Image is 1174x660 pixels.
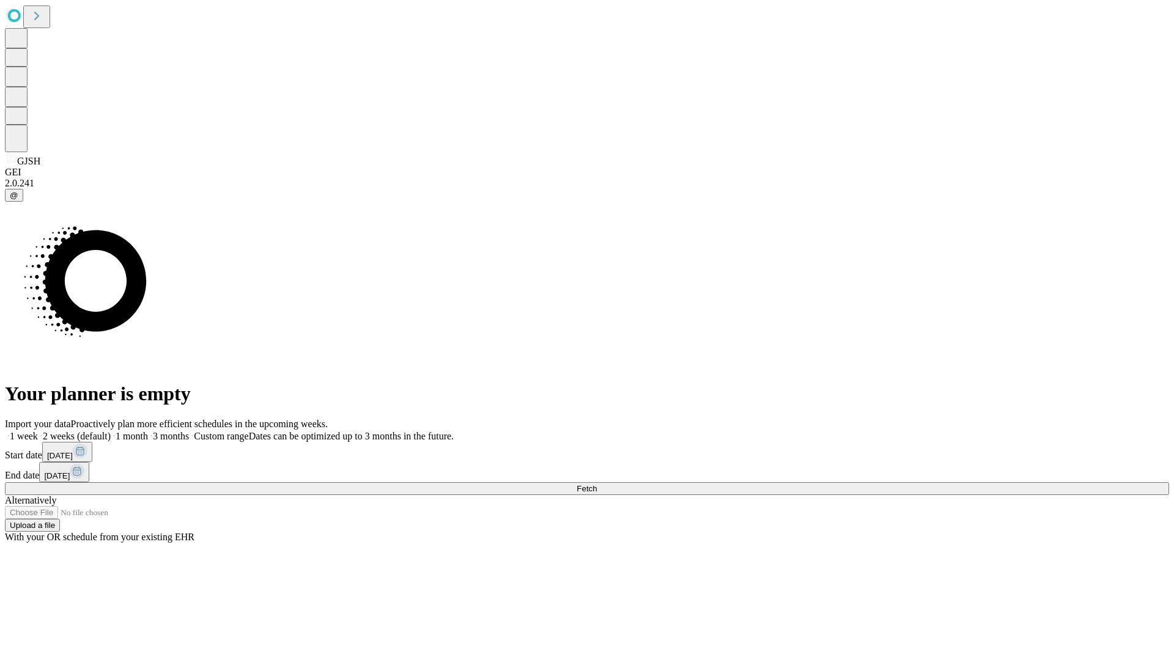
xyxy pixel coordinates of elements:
button: [DATE] [39,462,89,482]
span: Import your data [5,419,71,429]
div: GEI [5,167,1169,178]
span: 2 weeks (default) [43,431,111,441]
span: GJSH [17,156,40,166]
span: @ [10,191,18,200]
div: End date [5,462,1169,482]
button: Upload a file [5,519,60,532]
button: Fetch [5,482,1169,495]
span: 1 month [116,431,148,441]
span: Alternatively [5,495,56,505]
span: 1 week [10,431,38,441]
div: 2.0.241 [5,178,1169,189]
span: Dates can be optimized up to 3 months in the future. [249,431,454,441]
span: 3 months [153,431,189,441]
button: [DATE] [42,442,92,462]
span: Proactively plan more efficient schedules in the upcoming weeks. [71,419,328,429]
span: Custom range [194,431,248,441]
span: With your OR schedule from your existing EHR [5,532,194,542]
span: [DATE] [44,471,70,480]
span: Fetch [577,484,597,493]
div: Start date [5,442,1169,462]
h1: Your planner is empty [5,383,1169,405]
button: @ [5,189,23,202]
span: [DATE] [47,451,73,460]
